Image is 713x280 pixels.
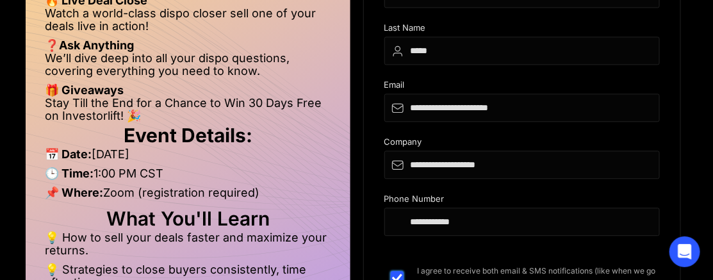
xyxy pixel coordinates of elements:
[45,52,331,84] li: We’ll dive deep into all your dispo questions, covering everything you need to know.
[45,186,331,206] li: Zoom (registration required)
[45,167,94,180] strong: 🕒 Time:
[45,231,331,263] li: 💡 How to sell your deals faster and maximize your returns.
[384,23,660,37] div: Last Name
[384,137,660,151] div: Company
[45,147,92,161] strong: 📅 Date:
[45,7,331,39] li: Watch a world-class dispo closer sell one of your deals live in action!
[45,186,103,199] strong: 📌 Where:
[45,83,124,97] strong: 🎁 Giveaways
[124,124,252,147] strong: Event Details:
[45,167,331,186] li: 1:00 PM CST
[45,148,331,167] li: [DATE]
[384,194,660,208] div: Phone Number
[45,212,331,225] h2: What You'll Learn
[384,80,660,94] div: Email
[45,38,134,52] strong: ❓Ask Anything
[669,236,700,267] div: Open Intercom Messenger
[45,97,331,122] li: Stay Till the End for a Chance to Win 30 Days Free on Investorlift! 🎉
